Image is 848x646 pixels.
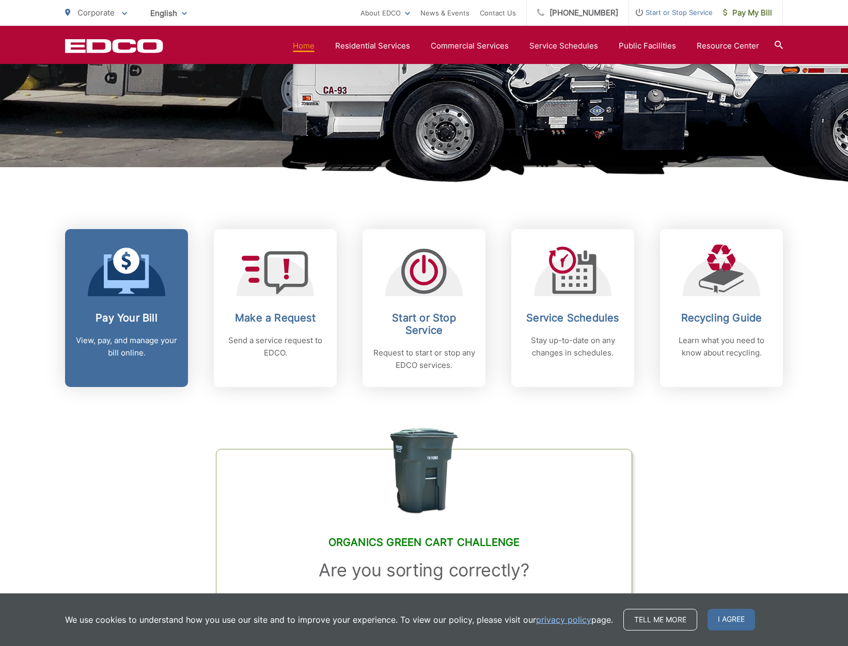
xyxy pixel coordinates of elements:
[723,7,772,19] span: Pay My Bill
[65,39,163,53] a: EDCD logo. Return to the homepage.
[65,229,188,387] a: Pay Your Bill View, pay, and manage your bill online.
[670,334,773,359] p: Learn what you need to know about recycling.
[242,536,606,548] h2: Organics Green Cart Challenge
[373,312,475,336] h2: Start or Stop Service
[224,312,326,324] h2: Make a Request
[77,8,115,18] span: Corporate
[335,40,410,52] a: Residential Services
[75,312,178,324] h2: Pay Your Bill
[65,613,613,626] p: We use cookies to understand how you use our site and to improve your experience. To view our pol...
[480,7,516,19] a: Contact Us
[697,40,759,52] a: Resource Center
[360,7,410,19] a: About EDCO
[708,609,755,631] span: I agree
[536,613,591,626] a: privacy policy
[75,334,178,359] p: View, pay, and manage your bill online.
[619,40,676,52] a: Public Facilities
[373,347,475,372] p: Request to start or stop any EDCO services.
[143,4,195,22] span: English
[670,312,773,324] h2: Recycling Guide
[242,560,606,580] h3: Are you sorting correctly?
[511,229,634,387] a: Service Schedules Stay up-to-date on any changes in schedules.
[224,334,326,359] p: Send a service request to EDCO.
[623,609,697,631] a: Tell me more
[522,334,624,359] p: Stay up-to-date on any changes in schedules.
[420,7,469,19] a: News & Events
[522,312,624,324] h2: Service Schedules
[431,40,509,52] a: Commercial Services
[293,40,315,52] a: Home
[529,40,598,52] a: Service Schedules
[214,229,337,387] a: Make a Request Send a service request to EDCO.
[660,229,783,387] a: Recycling Guide Learn what you need to know about recycling.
